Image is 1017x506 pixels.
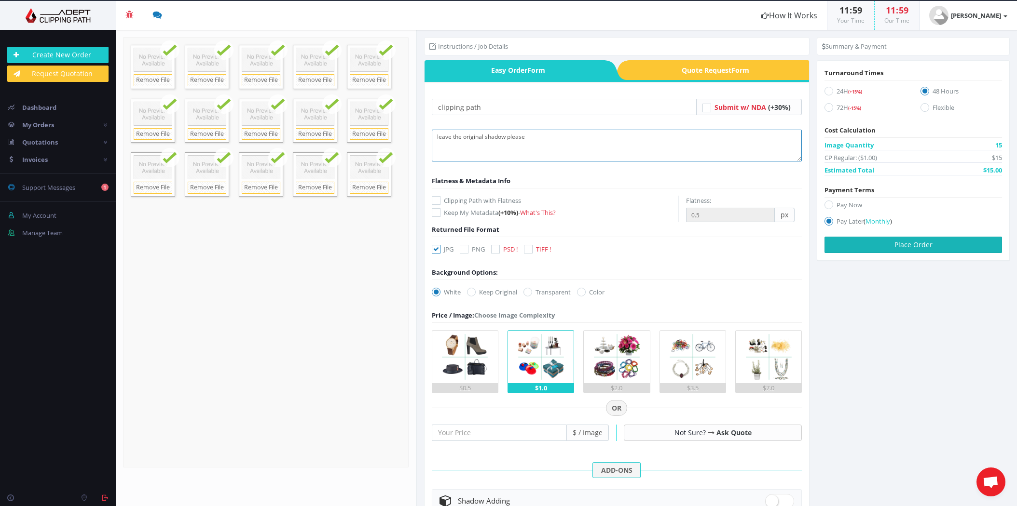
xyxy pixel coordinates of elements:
span: OR [606,400,627,416]
div: Open chat [976,467,1005,496]
span: My Account [22,211,56,220]
span: $15 [992,153,1002,162]
span: Payment Terms [825,186,874,194]
span: CP Regular: ($1.00) [825,153,877,162]
img: 2.png [515,331,567,383]
span: px [775,208,795,222]
span: My Orders [22,120,54,129]
i: Form [731,66,749,75]
label: 72H [825,103,906,116]
small: Your Time [837,16,865,25]
span: Quote Request [629,60,810,80]
a: Remove File [242,74,280,86]
a: Submit w/ NDA (+30%) [715,103,791,112]
label: White [432,287,461,297]
label: Color [577,287,605,297]
span: Flatness & Metadata Info [432,176,510,185]
a: How It Works [752,1,827,30]
a: Remove File [296,128,334,140]
span: (+15%) [848,89,862,95]
span: (+30%) [768,103,791,112]
a: Remove File [134,128,172,140]
input: Your Price [432,425,567,441]
label: Pay Now [825,200,1002,213]
span: (-15%) [848,105,861,111]
input: Your Order Title [432,99,697,115]
span: Not Sure? [674,428,706,437]
b: 1 [101,184,109,191]
a: (Monthly) [864,217,892,226]
a: (-15%) [848,103,861,112]
a: Ask Quote [716,428,752,437]
img: 3.png [591,331,643,383]
span: Support Messages [22,183,75,192]
a: Easy OrderForm [425,60,605,80]
span: : [895,4,899,16]
span: Submit w/ NDA [715,103,766,112]
label: Pay Later [825,216,1002,229]
a: Quote RequestForm [629,60,810,80]
img: Adept Graphics [7,8,109,23]
small: Our Time [884,16,909,25]
a: Remove File [188,182,226,194]
span: 15 [995,140,1002,150]
img: user_default.jpg [929,6,948,25]
img: 1.png [439,331,491,383]
a: Remove File [242,128,280,140]
label: JPG [432,244,454,254]
div: $1.0 [508,383,574,393]
span: PSD ! [503,245,518,253]
li: Summary & Payment [822,41,887,51]
div: $0.5 [432,383,498,393]
span: Estimated Total [825,165,874,175]
label: Clipping Path with Flatness [432,196,679,205]
span: Returned File Format [432,225,499,234]
img: 4.png [666,331,719,383]
label: Flatness: [686,196,711,205]
label: Transparent [523,287,571,297]
span: Turnaround Times [825,68,883,77]
div: $2.0 [584,383,649,393]
label: Keep My Metadata - [432,208,679,217]
a: What's This? [520,208,556,217]
strong: [PERSON_NAME] [951,11,1001,20]
a: Remove File [242,182,280,194]
span: 11 [886,4,895,16]
a: Remove File [350,74,388,86]
div: Background Options: [432,267,498,277]
a: Remove File [134,74,172,86]
a: Create New Order [7,47,109,63]
a: Remove File [188,128,226,140]
a: [PERSON_NAME] [920,1,1017,30]
span: 11 [839,4,849,16]
a: Request Quotation [7,66,109,82]
img: 5.png [742,331,795,383]
li: Instructions / Job Details [429,41,508,51]
span: ADD-ONS [592,462,641,479]
span: Quotations [22,138,58,146]
span: Invoices [22,155,48,164]
span: Dashboard [22,103,56,112]
span: Monthly [866,217,890,226]
span: Cost Calculation [825,126,876,134]
label: Flexible [921,103,1002,116]
span: Shadow Adding [458,496,510,506]
span: $ / Image [567,425,609,441]
div: Choose Image Complexity [432,310,555,320]
span: 59 [899,4,908,16]
a: Remove File [350,182,388,194]
a: Remove File [188,74,226,86]
a: Remove File [134,182,172,194]
div: $7.0 [736,383,801,393]
a: Remove File [296,182,334,194]
span: $15.00 [983,165,1002,175]
a: Remove File [350,128,388,140]
label: Keep Original [467,287,517,297]
i: Form [527,66,545,75]
span: Manage Team [22,228,63,237]
span: TIFF ! [536,245,551,253]
label: PNG [460,244,485,254]
span: Easy Order [425,60,605,80]
span: (+10%) [498,208,518,217]
span: : [849,4,852,16]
